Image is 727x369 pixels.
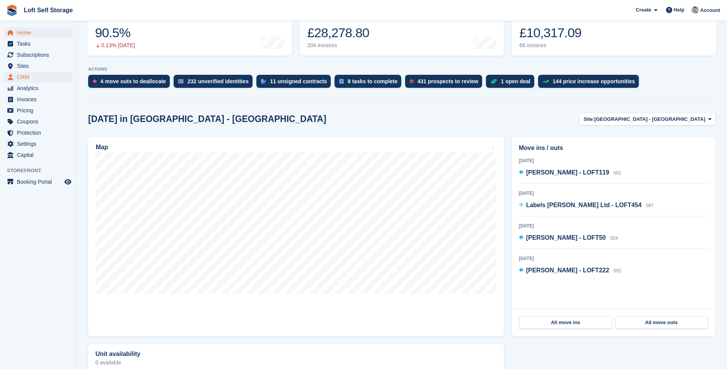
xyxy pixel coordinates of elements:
a: menu [4,138,72,149]
a: 4 move outs to deallocate [88,75,174,92]
div: 0.13% [DATE] [95,42,135,49]
a: menu [4,38,72,49]
a: menu [4,72,72,82]
div: 11 unsigned contracts [270,78,327,84]
h2: [DATE] in [GEOGRAPHIC_DATA] - [GEOGRAPHIC_DATA] [88,114,326,124]
a: [PERSON_NAME] - LOFT222 092 [519,266,621,276]
a: menu [4,49,72,60]
img: Nik Williams [691,6,699,14]
span: Tasks [17,38,63,49]
span: Sites [17,61,63,71]
span: Booking Portal [17,176,63,187]
div: [DATE] [519,222,708,229]
img: deal-1b604bf984904fb50ccaf53a9ad4b4a5d6e5aea283cecdc64d6e3604feb123c2.svg [491,79,497,84]
span: Storefront [7,167,76,175]
a: 144 price increase opportunities [538,75,643,92]
a: menu [4,27,72,38]
a: All move ins [519,316,612,329]
img: stora-icon-8386f47178a22dfd0bd8f6a31ec36ba5ce8667c1dd55bd0f319d3a0aa187defe.svg [6,5,18,16]
span: [PERSON_NAME] - LOFT119 [526,169,609,176]
div: £28,278.80 [307,25,369,41]
a: Month-to-date sales £28,278.80 204 invoices [300,7,504,56]
a: Awaiting payment £10,317.09 66 invoices [512,7,716,56]
span: 092 [614,268,621,273]
div: 8 tasks to complete [348,78,397,84]
span: [PERSON_NAME] - LOFT222 [526,267,609,273]
a: 8 tasks to complete [335,75,405,92]
img: prospect-51fa495bee0391a8d652442698ab0144808aea92771e9ea1ae160a38d050c398.svg [410,79,414,84]
h2: Move ins / outs [519,143,708,153]
span: [PERSON_NAME] - LOFT50 [526,234,606,241]
span: Home [17,27,63,38]
h2: Unit availability [95,351,140,357]
div: 66 invoices [519,42,581,49]
a: menu [4,61,72,71]
p: 0 available [95,360,497,365]
span: Help [674,6,684,14]
span: [GEOGRAPHIC_DATA] - [GEOGRAPHIC_DATA] [594,115,705,123]
a: Labels [PERSON_NAME] Ltd - LOFT454 087 [519,201,654,211]
a: Occupancy 90.5% 0.13% [DATE] [87,7,292,56]
span: Pricing [17,105,63,116]
span: Labels [PERSON_NAME] Ltd - LOFT454 [526,202,642,208]
span: Capital [17,150,63,160]
a: menu [4,94,72,105]
span: Analytics [17,83,63,94]
img: task-75834270c22a3079a89374b754ae025e5fb1db73e45f91037f5363f120a921f8.svg [339,79,344,84]
div: [DATE] [519,190,708,197]
a: menu [4,83,72,94]
p: ACTIONS [88,67,716,72]
a: menu [4,176,72,187]
a: menu [4,105,72,116]
img: verify_identity-adf6edd0f0f0b5bbfe63781bf79b02c33cf7c696d77639b501bdc392416b5a36.svg [178,79,184,84]
button: Site: [GEOGRAPHIC_DATA] - [GEOGRAPHIC_DATA] [579,113,716,125]
span: Settings [17,138,63,149]
span: Protection [17,127,63,138]
div: 90.5% [95,25,135,41]
a: [PERSON_NAME] - LOFT50 024 [519,233,618,243]
a: Loft Self Storage [21,4,76,16]
span: CRM [17,72,63,82]
img: move_outs_to_deallocate_icon-f764333ba52eb49d3ac5e1228854f67142a1ed5810a6f6cc68b1a99e826820c5.svg [93,79,97,84]
span: Account [700,7,720,14]
img: contract_signature_icon-13c848040528278c33f63329250d36e43548de30e8caae1d1a13099fd9432cc5.svg [261,79,266,84]
span: 087 [646,203,653,208]
a: 1 open deal [486,75,538,92]
span: Site: [584,115,594,123]
a: 431 prospects to review [405,75,486,92]
div: 4 move outs to deallocate [100,78,166,84]
a: All move outs [615,316,708,329]
div: 232 unverified identities [187,78,249,84]
a: [PERSON_NAME] - LOFT119 051 [519,168,621,178]
span: 024 [610,236,618,241]
a: menu [4,150,72,160]
span: 051 [614,170,621,176]
span: Subscriptions [17,49,63,60]
span: Invoices [17,94,63,105]
div: 204 invoices [307,42,369,49]
div: 144 price increase opportunities [553,78,635,84]
a: 232 unverified identities [174,75,256,92]
a: menu [4,127,72,138]
div: 1 open deal [501,78,530,84]
div: £10,317.09 [519,25,581,41]
span: Create [636,6,651,14]
a: menu [4,116,72,127]
img: price_increase_opportunities-93ffe204e8149a01c8c9dc8f82e8f89637d9d84a8eef4429ea346261dce0b2c0.svg [543,80,549,83]
h2: Map [96,144,108,151]
div: [DATE] [519,157,708,164]
div: [DATE] [519,255,708,262]
span: Coupons [17,116,63,127]
a: Preview store [63,177,72,186]
a: Map [88,137,504,336]
a: 11 unsigned contracts [256,75,335,92]
div: 431 prospects to review [417,78,478,84]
